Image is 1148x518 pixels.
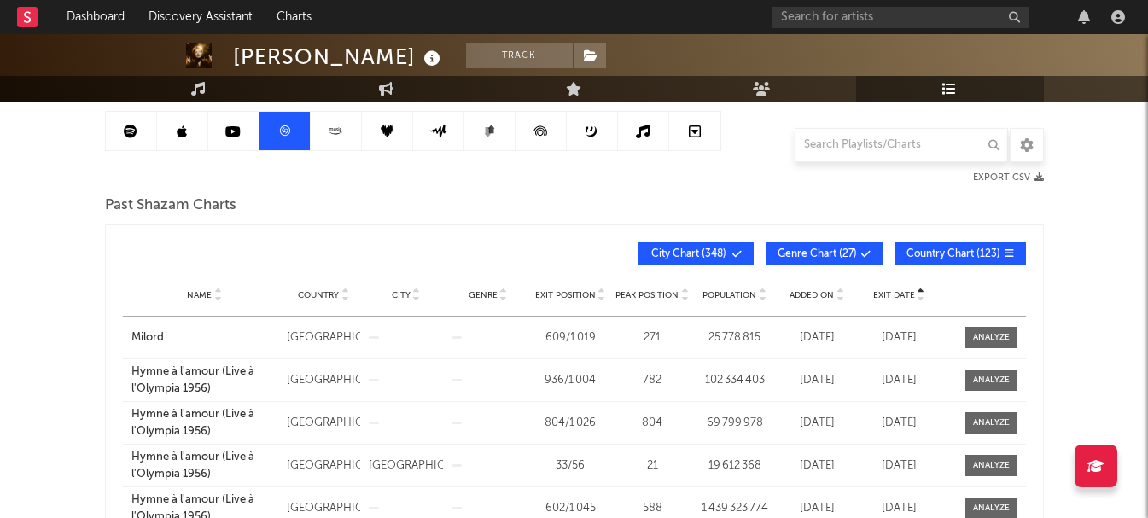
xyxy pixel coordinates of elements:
[698,500,772,517] div: 1 439 323 774
[862,457,935,474] div: [DATE]
[533,457,607,474] div: 33 / 56
[615,290,679,300] span: Peak Position
[895,242,1026,265] button: Country Chart(123)
[466,43,573,68] button: Track
[698,415,772,432] div: 69 799 978
[790,290,834,300] span: Added On
[369,457,442,474] div: [GEOGRAPHIC_DATA]
[131,364,279,397] a: Hymne à l'amour (Live à l'Olympia 1956)
[131,449,279,482] a: Hymne à l'amour (Live à l'Olympia 1956)
[298,290,339,300] span: Country
[780,372,854,389] div: [DATE]
[533,372,607,389] div: 936 / 1 004
[862,372,935,389] div: [DATE]
[862,329,935,346] div: [DATE]
[287,372,360,389] div: [GEOGRAPHIC_DATA]
[287,457,360,474] div: [GEOGRAPHIC_DATA]
[778,249,857,259] span: Genre Chart ( 27 )
[615,372,689,389] div: 782
[766,242,883,265] button: Genre Chart(27)
[795,128,1008,162] input: Search Playlists/Charts
[615,415,689,432] div: 804
[105,195,236,216] span: Past Shazam Charts
[698,329,772,346] div: 25 778 815
[533,329,607,346] div: 609 / 1 019
[780,415,854,432] div: [DATE]
[287,500,360,517] div: [GEOGRAPHIC_DATA]
[615,457,689,474] div: 21
[615,329,689,346] div: 271
[780,457,854,474] div: [DATE]
[973,172,1044,183] button: Export CSV
[862,415,935,432] div: [DATE]
[287,329,360,346] div: [GEOGRAPHIC_DATA]
[131,329,279,346] a: Milord
[187,290,212,300] span: Name
[392,290,411,300] span: City
[650,249,728,259] span: City Chart ( 348 )
[780,329,854,346] div: [DATE]
[702,290,756,300] span: Population
[131,406,279,439] a: Hymne à l'amour (Live à l'Olympia 1956)
[698,372,772,389] div: 102 334 403
[780,500,854,517] div: [DATE]
[469,290,498,300] span: Genre
[638,242,754,265] button: City Chart(348)
[535,290,596,300] span: Exit Position
[533,500,607,517] div: 602 / 1 045
[615,500,689,517] div: 588
[862,500,935,517] div: [DATE]
[698,457,772,474] div: 19 612 368
[233,43,445,71] div: [PERSON_NAME]
[906,249,1000,259] span: Country Chart ( 123 )
[772,7,1029,28] input: Search for artists
[873,290,915,300] span: Exit Date
[533,415,607,432] div: 804 / 1 026
[287,415,360,432] div: [GEOGRAPHIC_DATA]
